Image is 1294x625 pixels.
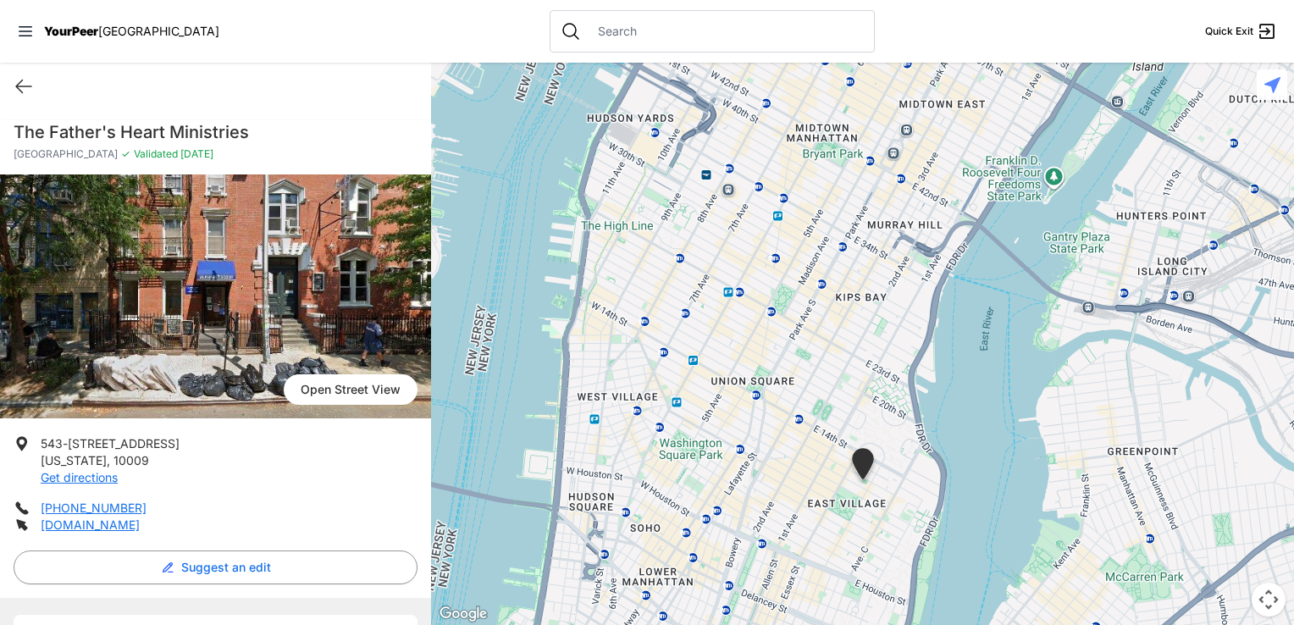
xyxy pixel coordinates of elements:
span: [GEOGRAPHIC_DATA] [98,24,219,38]
a: Open this area in Google Maps (opens a new window) [435,603,491,625]
span: Open Street View [284,374,418,405]
span: Suggest an edit [181,559,271,576]
span: 543-[STREET_ADDRESS] [41,436,180,451]
span: [US_STATE] [41,453,107,467]
input: Search [588,23,864,40]
a: Get directions [41,470,118,484]
span: 10009 [113,453,149,467]
span: Quick Exit [1205,25,1253,38]
span: , [107,453,110,467]
a: YourPeer[GEOGRAPHIC_DATA] [44,26,219,36]
span: ✓ [121,147,130,161]
span: [GEOGRAPHIC_DATA] [14,147,118,161]
a: [PHONE_NUMBER] [41,501,147,515]
a: Quick Exit [1205,21,1277,41]
span: Validated [134,147,178,160]
span: [DATE] [178,147,213,160]
h1: The Father's Heart Ministries [14,120,418,144]
img: Google [435,603,491,625]
button: Map camera controls [1252,583,1286,617]
a: [DOMAIN_NAME] [41,517,140,532]
span: YourPeer [44,24,98,38]
button: Suggest an edit [14,550,418,584]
